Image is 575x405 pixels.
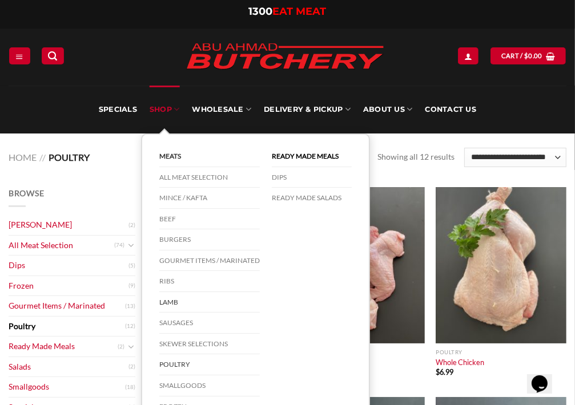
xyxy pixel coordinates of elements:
[436,367,453,376] bdi: 6.99
[501,51,542,61] span: Cart /
[159,271,260,292] a: Ribs
[192,86,251,133] a: Wholesale
[425,86,476,133] a: Contact Us
[125,318,135,335] span: (12)
[159,292,260,313] a: Lamb
[436,358,484,367] a: Whole Chicken
[159,209,260,230] a: Beef
[249,5,273,18] span: 1300
[125,298,135,315] span: (13)
[9,377,125,397] a: Smallgoods
[159,229,260,250] a: Burgers
[118,338,124,355] span: (2)
[363,86,412,133] a: About Us
[159,188,260,209] a: Mince / Kafta
[9,152,37,163] a: Home
[127,239,135,252] button: Toggle
[159,354,260,375] a: Poultry
[49,152,90,163] span: Poultry
[9,337,118,357] a: Ready Made Meals
[272,188,352,208] a: Ready Made Salads
[249,5,327,18] a: 1300EAT MEAT
[159,167,260,188] a: All Meat Selection
[128,217,135,234] span: (2)
[527,359,564,394] iframe: chat widget
[159,146,260,167] a: Meats
[273,5,327,18] span: EAT MEAT
[99,86,137,133] a: Specials
[458,47,479,64] a: Login
[125,379,135,396] span: (18)
[159,334,260,355] a: Skewer Selections
[9,276,128,296] a: Frozen
[272,167,352,188] a: DIPS
[436,349,566,355] p: Poultry
[127,341,135,353] button: Toggle
[436,367,440,376] span: $
[9,47,30,64] a: Menu
[9,236,114,256] a: All Meat Selection
[524,51,528,61] span: $
[464,148,566,167] select: Shop order
[159,375,260,396] a: Smallgoods
[128,257,135,274] span: (5)
[264,86,351,133] a: Delivery & Pickup
[9,317,125,337] a: Poultry
[39,152,46,163] span: //
[114,237,124,254] span: (74)
[9,296,125,316] a: Gourmet Items / Marinated
[42,47,63,64] a: Search
[128,277,135,294] span: (9)
[150,86,179,133] a: SHOP
[159,313,260,334] a: Sausages
[128,358,135,375] span: (2)
[377,151,455,164] p: Showing all 12 results
[272,146,352,167] a: Ready Made Meals
[9,188,44,198] span: Browse
[9,215,128,235] a: [PERSON_NAME]
[524,52,542,59] bdi: 0.00
[436,187,566,343] img: Whole Chicken
[176,35,393,79] img: Abu Ahmad Butchery
[9,357,128,377] a: Salads
[159,250,260,272] a: Gourmet Items / Marinated
[9,256,128,276] a: Dips
[490,47,566,64] a: Cart / $0.00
